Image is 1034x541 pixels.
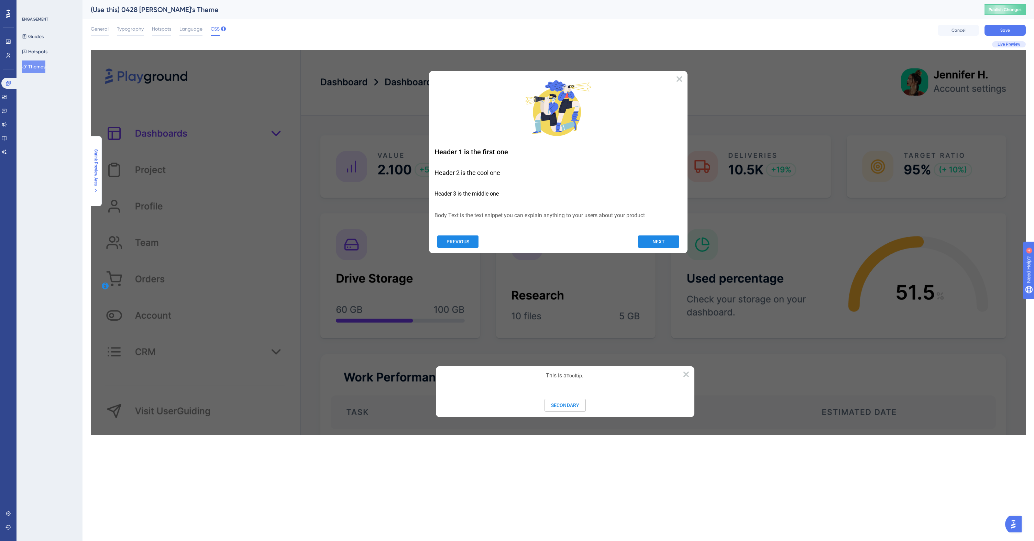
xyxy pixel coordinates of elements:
[117,25,144,33] span: Typography
[179,25,202,33] span: Language
[1000,27,1010,33] span: Save
[344,140,591,148] h3: Header 3 is the middle one
[152,25,171,33] span: Hotspots
[346,185,388,198] button: Previous
[593,321,598,327] div: Close Preview
[91,5,967,14] div: (Use this) 0428 [PERSON_NAME]'s Theme
[547,185,588,198] button: Next
[1005,514,1026,534] iframe: UserGuiding AI Assistant Launcher
[22,60,45,73] button: Themes
[989,7,1022,12] span: Publish Changes
[48,3,50,9] div: 4
[998,42,1020,47] span: Live Preview
[90,149,101,193] button: Shrink Preview Area
[984,4,1026,15] button: Publish Changes
[344,119,591,126] h2: Header 2 is the cool one
[22,30,44,43] button: Guides
[351,321,598,330] p: This is a
[91,25,109,33] span: General
[951,27,966,33] span: Cancel
[211,25,220,33] span: CSS
[433,23,502,92] img: Modal Media
[344,98,591,106] h1: Header 1 is the first one
[93,149,99,186] span: Shrink Preview Area
[586,26,591,32] div: Close Preview
[16,2,43,10] span: Need Help?
[454,349,495,362] button: SECONDARY
[984,25,1026,36] button: Save
[476,323,493,328] b: Tooltip.
[938,25,979,36] button: Cancel
[22,45,47,58] button: Hotspots
[344,161,591,169] p: Body Text is the text snippet you can explain anything to your users about your product
[22,16,48,22] div: ENGAGEMENT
